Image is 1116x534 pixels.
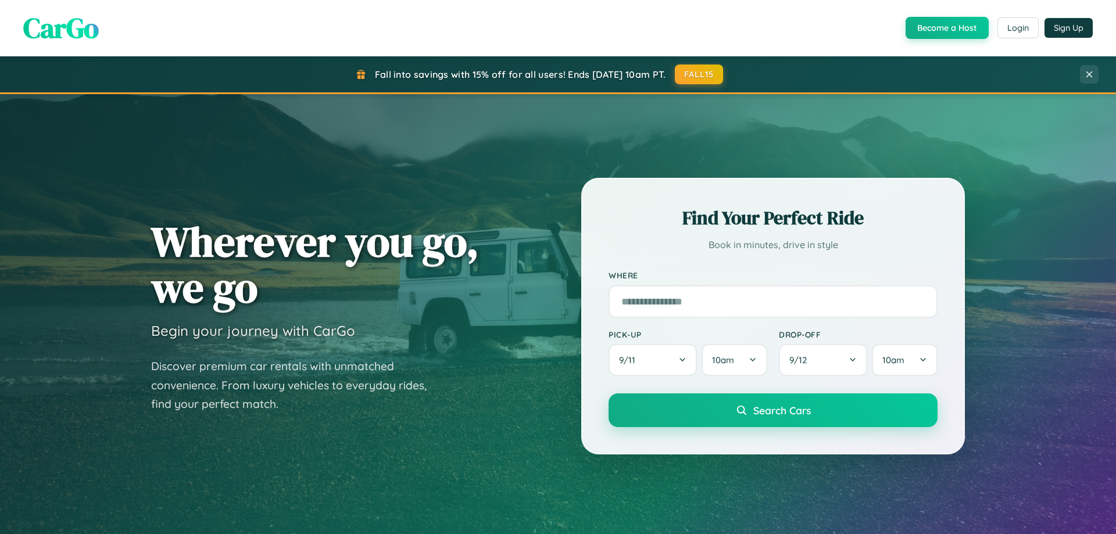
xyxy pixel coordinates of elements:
[753,404,811,417] span: Search Cars
[997,17,1039,38] button: Login
[375,69,666,80] span: Fall into savings with 15% off for all users! Ends [DATE] 10am PT.
[675,64,724,84] button: FALL15
[789,354,813,365] span: 9 / 12
[23,9,99,47] span: CarGo
[609,329,767,339] label: Pick-up
[1045,18,1093,38] button: Sign Up
[882,354,904,365] span: 10am
[609,393,938,427] button: Search Cars
[906,17,989,39] button: Become a Host
[712,354,734,365] span: 10am
[151,322,355,339] h3: Begin your journey with CarGo
[609,205,938,231] h2: Find Your Perfect Ride
[779,344,867,376] button: 9/12
[779,329,938,339] label: Drop-off
[151,357,442,414] p: Discover premium car rentals with unmatched convenience. From luxury vehicles to everyday rides, ...
[151,218,479,310] h1: Wherever you go, we go
[619,354,641,365] span: 9 / 11
[609,344,697,376] button: 9/11
[702,344,767,376] button: 10am
[609,236,938,253] p: Book in minutes, drive in style
[872,344,938,376] button: 10am
[609,271,938,281] label: Where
